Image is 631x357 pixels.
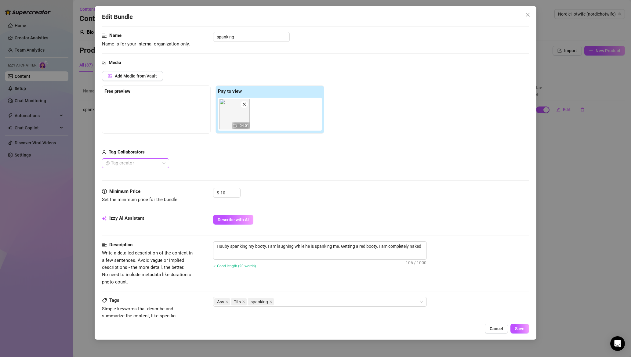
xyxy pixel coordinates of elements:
span: Ass [217,298,224,305]
input: Enter a name [213,32,290,42]
span: close [242,300,245,303]
span: Write a detailed description of the content in a few sentences. Avoid vague or implied descriptio... [102,250,193,284]
strong: Minimum Price [109,189,140,194]
span: Tits [231,298,247,305]
span: spanking [251,298,268,305]
span: Set the minimum price for the bundle [102,197,177,202]
button: Add Media from Vault [102,71,163,81]
span: spanking [248,298,274,305]
span: Save [515,326,524,331]
span: tag [102,298,107,303]
strong: Izzy AI Assistant [109,215,144,221]
span: Tits [234,298,241,305]
span: align-left [102,241,107,249]
span: user [102,149,106,156]
span: Cancel [490,326,503,331]
span: Simple keywords that describe and summarize the content, like specific fetishes, positions, categ... [102,306,176,326]
span: video-camera [233,124,237,128]
span: Close [523,12,533,17]
strong: Media [109,60,121,65]
span: dollar [102,188,107,195]
strong: Tag Collaborators [109,149,145,155]
strong: Tags [109,297,119,303]
strong: Free preview [104,88,130,94]
span: 04:01 [240,124,249,128]
button: Close [523,10,533,20]
span: Describe with AI [218,217,249,222]
button: Save [510,324,529,334]
span: picture [102,59,106,67]
span: picture [108,74,112,78]
button: Cancel [485,324,508,334]
span: close [525,12,530,17]
span: align-left [102,32,107,39]
span: close [269,300,272,303]
strong: Name [109,33,121,38]
img: media [219,99,250,129]
textarea: Huuby spanking my booty. I am laughing while he is spanking me. Getting a red booty. I am complet... [213,242,426,251]
span: Name is for your internal organization only. [102,41,190,47]
span: Ass [214,298,230,305]
span: close [225,300,228,303]
strong: Pay to view [218,88,242,94]
span: Add Media from Vault [115,74,157,78]
span: Edit Bundle [102,12,133,22]
div: Open Intercom Messenger [610,336,625,351]
span: ✓ Good length (20 words) [213,264,256,268]
strong: Description [109,242,132,247]
div: 04:01 [219,99,250,129]
button: Describe with AI [213,215,253,225]
span: close [242,102,246,106]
